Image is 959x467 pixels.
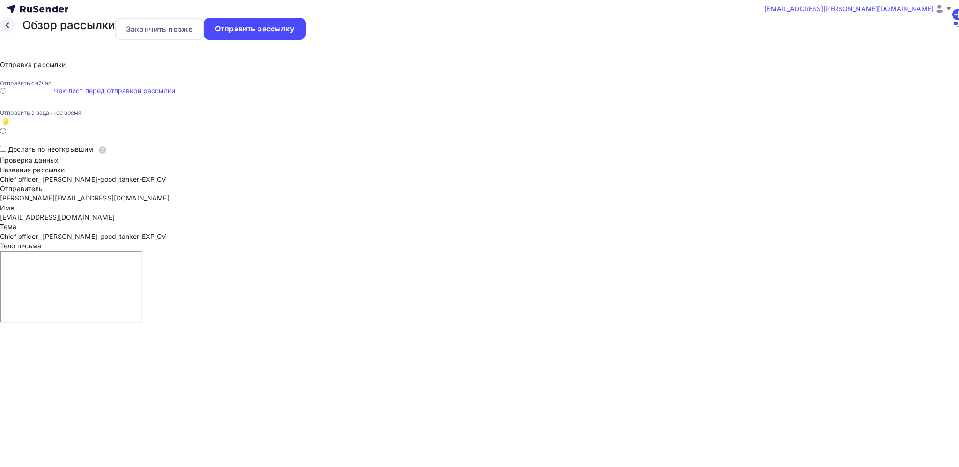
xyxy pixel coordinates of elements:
[126,23,192,35] div: Закончить позже
[764,4,934,14] span: [EMAIL_ADDRESS][PERSON_NAME][DOMAIN_NAME]
[8,145,93,153] span: Дослать по неоткрывшим
[53,87,175,95] a: Чек-лист перед отправкой рассылки
[215,23,295,34] div: Отправить рассылку
[22,19,115,32] h2: Обзор рассылки
[764,3,952,15] a: [EMAIL_ADDRESS][PERSON_NAME][DOMAIN_NAME]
